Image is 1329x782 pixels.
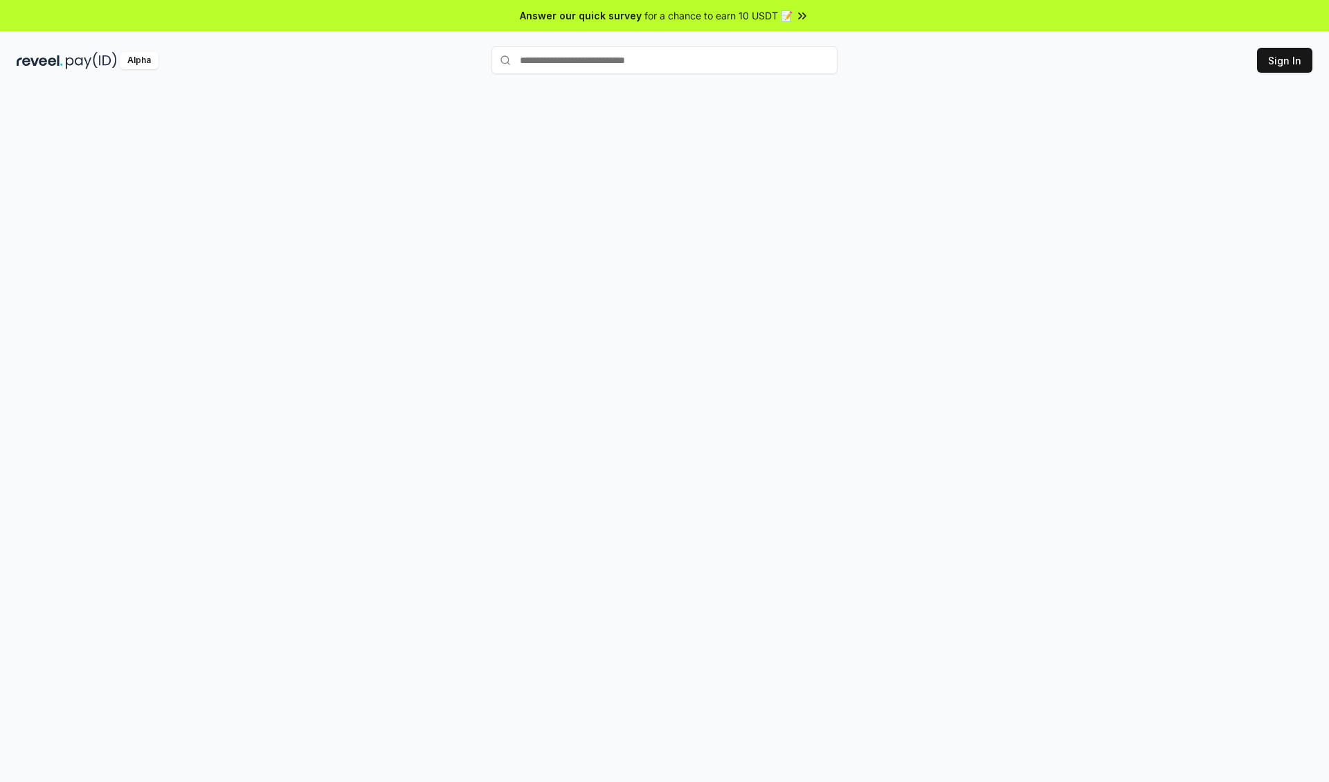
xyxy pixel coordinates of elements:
button: Sign In [1257,48,1312,73]
img: pay_id [66,52,117,69]
span: Answer our quick survey [520,8,642,23]
img: reveel_dark [17,52,63,69]
span: for a chance to earn 10 USDT 📝 [644,8,793,23]
div: Alpha [120,52,159,69]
